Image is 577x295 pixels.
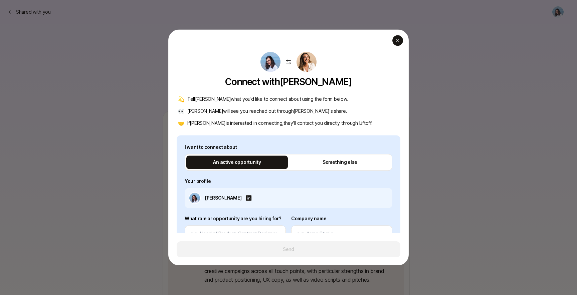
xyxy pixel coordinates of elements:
[225,76,352,87] p: Connect with [PERSON_NAME]
[187,119,372,127] p: If [PERSON_NAME] is interested in connecting, they 'll contact you directly through Liftoff.
[178,119,185,127] span: 🤝
[185,177,392,185] label: Your profile
[187,95,348,103] p: Tell [PERSON_NAME] what you’d like to connect about using the form below.
[185,215,286,223] label: What role or opportunity are you hiring for?
[190,230,280,238] input: e.g. Head of Product, Contract Designer
[205,194,241,202] p: [PERSON_NAME]
[297,230,387,238] input: e.g. Acme Studio
[178,95,185,103] span: 💫
[291,215,392,223] label: Company name
[178,107,185,115] span: 👀
[185,143,392,151] label: I want to connect about
[323,158,357,166] p: Something else
[213,158,261,166] p: An active opportunity
[187,107,347,115] p: [PERSON_NAME] will see you reached out through [PERSON_NAME] 's share.
[189,193,200,203] img: 3b21b1e9_db0a_4655_a67f_ab9b1489a185.jpg
[260,52,280,72] img: 3b21b1e9_db0a_4655_a67f_ab9b1489a185.jpg
[297,52,317,72] img: ACg8ocIwrTgCw_QZCipXo3wDVUaey2BtsS-F9nbnWlvHGJPKG67ro-_o=s160-c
